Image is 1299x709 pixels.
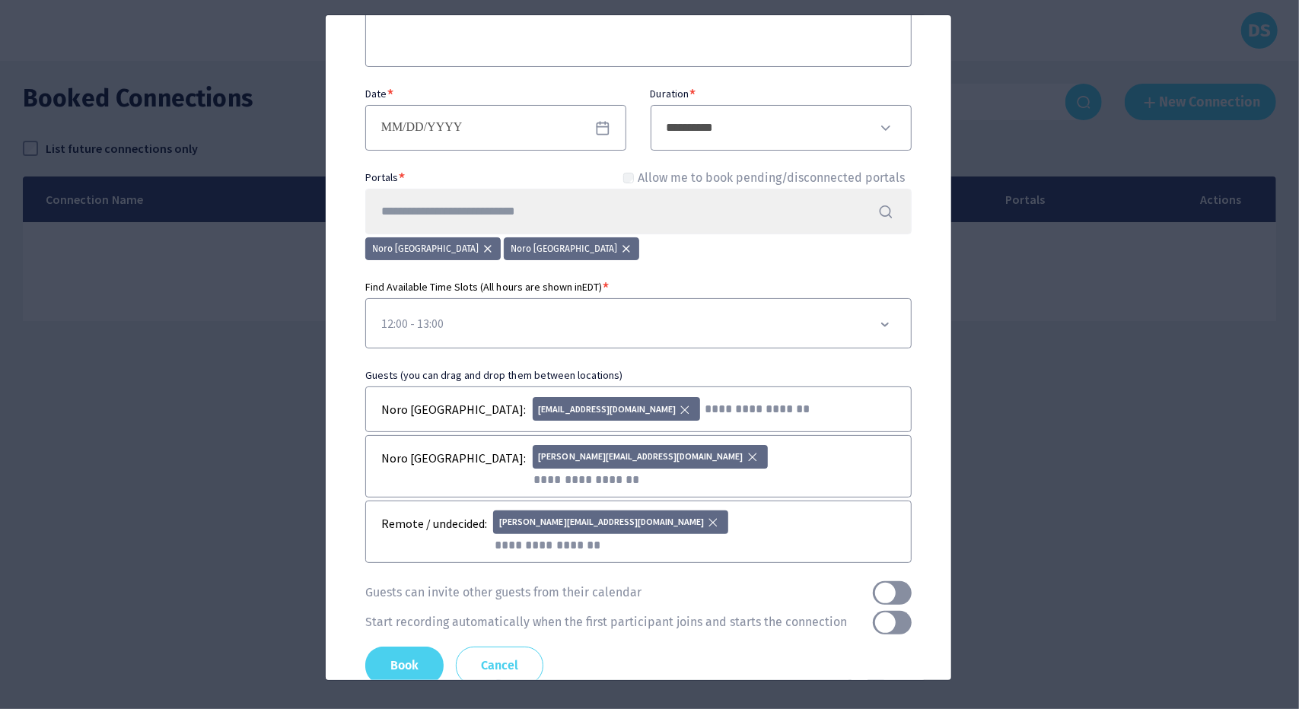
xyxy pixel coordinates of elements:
label: Guests can invite other guests from their calendar [365,583,873,602]
div: Remote / undecided : [381,513,488,533]
div: Noro [GEOGRAPHIC_DATA] : [381,399,527,419]
div: [PERSON_NAME][EMAIL_ADDRESS][DOMAIN_NAME] [493,510,728,534]
div: [PERSON_NAME][EMAIL_ADDRESS][DOMAIN_NAME] [533,445,768,469]
label: Duration [651,85,689,102]
label: Start recording automatically when the first participant joins and starts the connection [365,613,873,631]
div: Noro [GEOGRAPHIC_DATA] : [381,448,527,468]
div: [EMAIL_ADDRESS][DOMAIN_NAME] [533,397,701,421]
span: [PERSON_NAME][EMAIL_ADDRESS][DOMAIN_NAME] [499,514,704,529]
label: Find Available Time Slots (All hours are shown in EDT ) [365,278,912,295]
button: Cancel [456,647,543,685]
label: Date [365,85,387,102]
span: Noro [GEOGRAPHIC_DATA] [511,242,617,256]
button: Book [365,647,444,685]
label: Guests (you can drag and drop them between locations) [365,367,622,383]
div: 12:00 - 13:00 [365,298,912,348]
span: Noro [GEOGRAPHIC_DATA] [372,242,479,256]
span: [EMAIL_ADDRESS][DOMAIN_NAME] [539,402,677,417]
label: Portals [365,169,398,186]
span: [PERSON_NAME][EMAIL_ADDRESS][DOMAIN_NAME] [539,449,743,464]
label: Allow me to book pending/disconnected portals [638,169,906,189]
